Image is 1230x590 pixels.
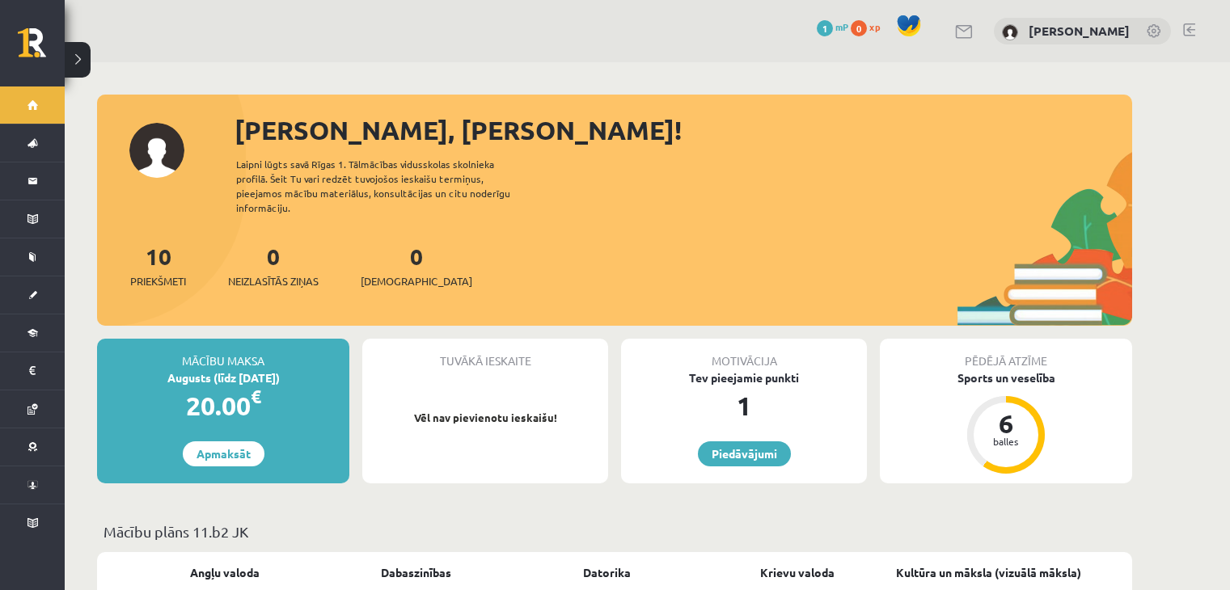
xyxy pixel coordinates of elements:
[583,564,631,581] a: Datorika
[760,564,835,581] a: Krievu valoda
[228,242,319,289] a: 0Neizlasītās ziņas
[370,410,600,426] p: Vēl nav pievienotu ieskaišu!
[381,564,451,581] a: Dabaszinības
[97,386,349,425] div: 20.00
[880,369,1132,476] a: Sports un veselība 6 balles
[1002,24,1018,40] img: Elizabete Melngalve
[817,20,848,33] a: 1 mP
[228,273,319,289] span: Neizlasītās ziņas
[982,411,1030,436] div: 6
[97,339,349,369] div: Mācību maksa
[236,157,539,215] div: Laipni lūgts savā Rīgas 1. Tālmācības vidusskolas skolnieka profilā. Šeit Tu vari redzēt tuvojošo...
[104,520,1126,542] p: Mācību plāns 11.b2 JK
[190,564,260,581] a: Angļu valoda
[698,441,791,466] a: Piedāvājumi
[621,386,867,425] div: 1
[835,20,848,33] span: mP
[880,339,1132,369] div: Pēdējā atzīme
[251,385,261,408] span: €
[97,369,349,386] div: Augusts (līdz [DATE])
[851,20,867,36] span: 0
[621,369,867,386] div: Tev pieejamie punkti
[362,339,608,369] div: Tuvākā ieskaite
[1029,23,1130,39] a: [PERSON_NAME]
[130,273,186,289] span: Priekšmeti
[621,339,867,369] div: Motivācija
[880,369,1132,386] div: Sports un veselība
[361,242,472,289] a: 0[DEMOGRAPHIC_DATA]
[896,564,1081,581] a: Kultūra un māksla (vizuālā māksla)
[982,436,1030,446] div: balles
[130,242,186,289] a: 10Priekšmeti
[235,111,1132,150] div: [PERSON_NAME], [PERSON_NAME]!
[869,20,880,33] span: xp
[817,20,833,36] span: 1
[18,28,65,69] a: Rīgas 1. Tālmācības vidusskola
[851,20,888,33] a: 0 xp
[361,273,472,289] span: [DEMOGRAPHIC_DATA]
[183,441,264,466] a: Apmaksāt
